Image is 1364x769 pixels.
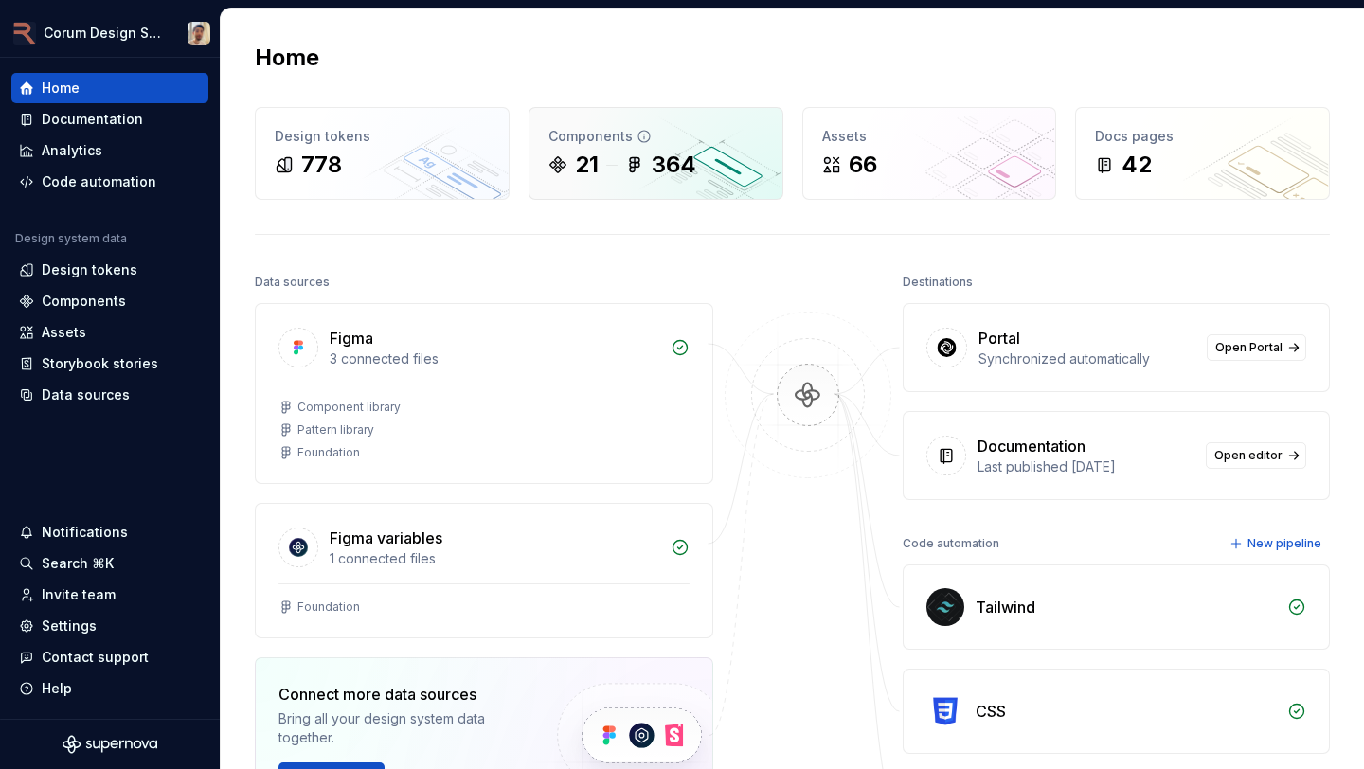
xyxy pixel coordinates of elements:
div: Design tokens [42,260,137,279]
div: Bring all your design system data together. [278,709,525,747]
div: Destinations [903,269,973,295]
div: Components [548,127,763,146]
div: Home [42,79,80,98]
div: Notifications [42,523,128,542]
div: Design system data [15,231,127,246]
a: Documentation [11,104,208,134]
a: Storybook stories [11,349,208,379]
svg: Supernova Logo [63,735,157,754]
button: Help [11,673,208,704]
img: Julian Moss [188,22,210,45]
div: CSS [976,700,1006,723]
span: Open Portal [1215,340,1283,355]
div: 21 [575,150,599,180]
div: Synchronized automatically [978,349,1195,368]
button: Search ⌘K [11,548,208,579]
a: Figma variables1 connected filesFoundation [255,503,713,638]
div: Storybook stories [42,354,158,373]
div: 42 [1122,150,1152,180]
div: Figma [330,327,373,349]
div: Docs pages [1095,127,1310,146]
a: Invite team [11,580,208,610]
div: Code automation [42,172,156,191]
a: Components21364 [529,107,783,200]
a: Assets66 [802,107,1057,200]
div: Code automation [903,530,999,557]
a: Design tokens778 [255,107,510,200]
div: 364 [652,150,696,180]
a: Assets [11,317,208,348]
div: Assets [822,127,1037,146]
button: New pipeline [1224,530,1330,557]
button: Corum Design SystemJulian Moss [4,12,216,53]
div: Foundation [297,599,360,615]
a: Figma3 connected filesComponent libraryPattern libraryFoundation [255,303,713,484]
div: Data sources [255,269,330,295]
div: 3 connected files [330,349,659,368]
div: Help [42,679,72,698]
div: Documentation [978,435,1086,457]
div: Search ⌘K [42,554,114,573]
button: Notifications [11,517,208,547]
div: Assets [42,323,86,342]
a: Design tokens [11,255,208,285]
span: Open editor [1214,448,1283,463]
div: Foundation [297,445,360,460]
button: Contact support [11,642,208,672]
div: Components [42,292,126,311]
a: Components [11,286,208,316]
a: Open Portal [1207,334,1306,361]
div: Documentation [42,110,143,129]
div: Design tokens [275,127,490,146]
div: Connect more data sources [278,683,525,706]
a: Data sources [11,380,208,410]
div: Contact support [42,648,149,667]
span: New pipeline [1247,536,1321,551]
div: Figma variables [330,527,442,549]
div: Analytics [42,141,102,160]
div: Tailwind [976,596,1035,618]
img: 0b9e674d-52c3-42c0-a907-e3eb623f920d.png [13,22,36,45]
a: Open editor [1206,442,1306,469]
a: Home [11,73,208,103]
div: 1 connected files [330,549,659,568]
div: Data sources [42,385,130,404]
div: 778 [301,150,342,180]
a: Analytics [11,135,208,166]
div: Portal [978,327,1020,349]
h2: Home [255,43,319,73]
a: Docs pages42 [1075,107,1330,200]
div: Pattern library [297,422,374,438]
div: 66 [849,150,877,180]
div: Corum Design System [44,24,165,43]
a: Settings [11,611,208,641]
div: Last published [DATE] [978,457,1194,476]
a: Code automation [11,167,208,197]
div: Component library [297,400,401,415]
div: Invite team [42,585,116,604]
div: Settings [42,617,97,635]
